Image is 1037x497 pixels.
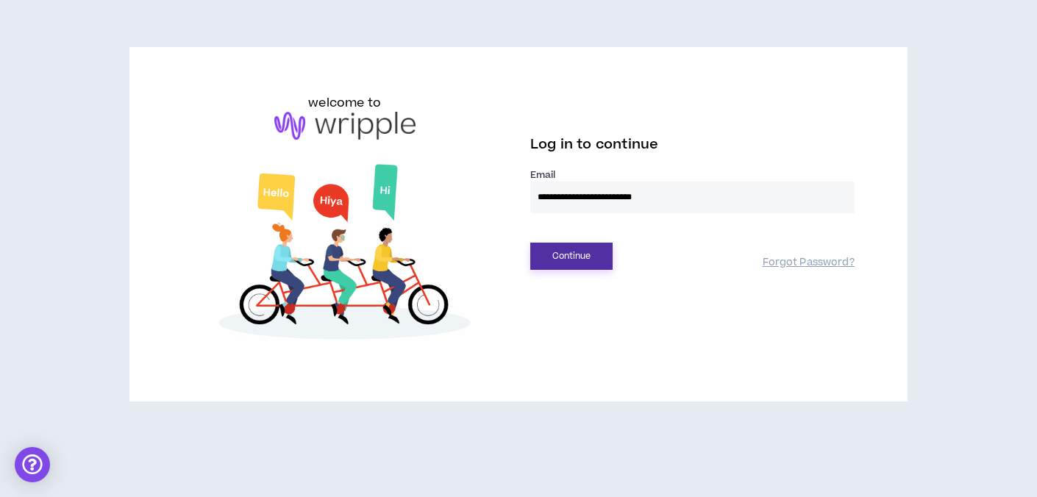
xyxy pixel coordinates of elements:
button: Continue [530,243,613,270]
a: Forgot Password? [763,256,855,270]
span: Log in to continue [530,135,658,154]
img: logo-brand.png [274,112,416,140]
h6: welcome to [308,94,381,112]
label: Email [530,168,855,182]
div: Open Intercom Messenger [15,447,50,482]
img: Welcome to Wripple [182,154,507,355]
